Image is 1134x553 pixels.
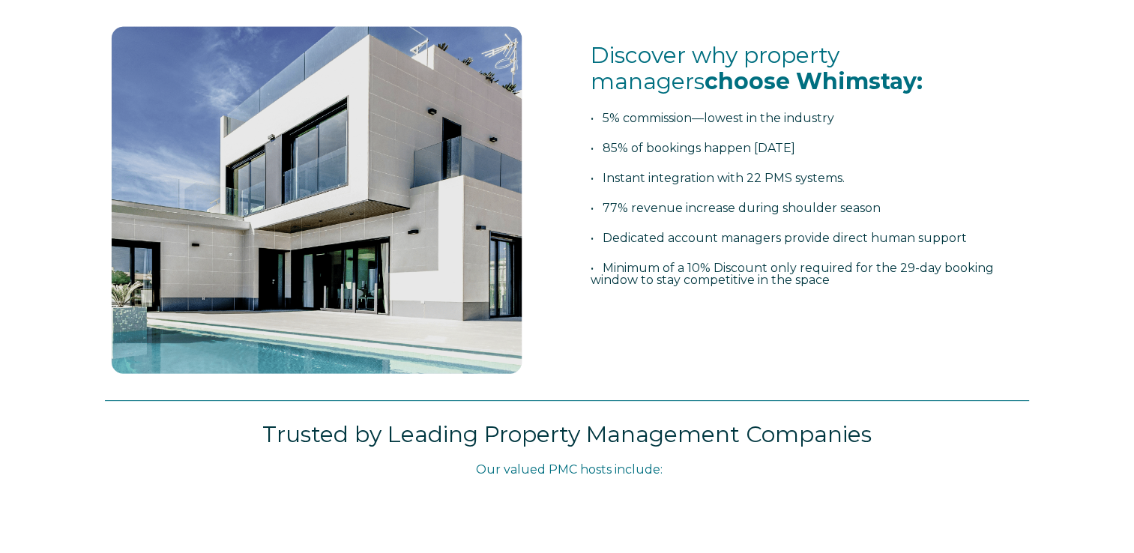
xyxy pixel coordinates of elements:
[591,171,845,185] span: • Instant integration with 22 PMS systems.
[591,201,881,215] span: • 77% revenue increase during shoulder season
[591,261,994,287] span: • Minimum of a 10% Discount only required for the 29-day booking window to stay competitive in th...
[591,111,834,125] span: • 5% commission—lowest in the industry
[591,231,967,245] span: • Dedicated account managers provide direct human support
[591,141,795,155] span: • 85% of bookings happen [DATE]
[705,67,923,95] span: choose Whimstay:
[591,41,923,95] span: Discover why property managers
[97,13,536,387] img: foto 1
[476,462,663,477] span: Our valued PMC hosts include:​
[262,420,872,448] span: Trusted by Leading Property Management Companies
